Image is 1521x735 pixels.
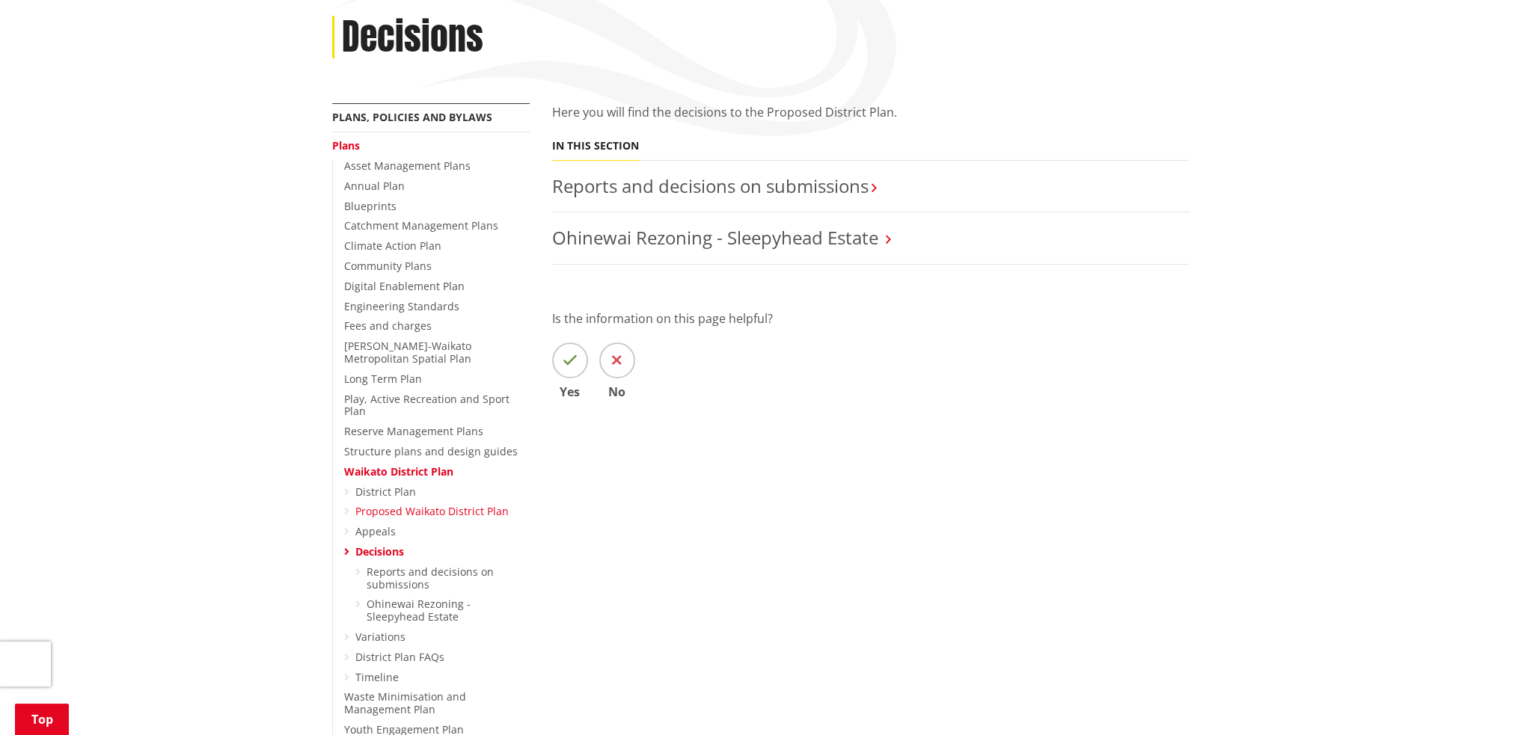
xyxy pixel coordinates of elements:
[342,16,483,59] h1: Decisions
[344,199,397,213] a: Blueprints
[344,279,465,293] a: Digital Enablement Plan
[344,464,453,479] a: Waikato District Plan
[355,630,406,644] a: Variations
[344,299,459,313] a: Engineering Standards
[552,310,1190,327] p: Is the information on this page helpful?
[344,372,422,386] a: Long Term Plan
[552,103,1190,139] div: Here you will find the decisions to the Proposed District Plan.
[552,140,639,153] h5: In this section
[332,110,492,124] a: Plans, policies and bylaws
[367,565,494,591] a: Reports and decisions on submissions​
[344,444,518,458] a: Structure plans and design guides
[344,159,471,173] a: Asset Management Plans
[344,424,483,438] a: Reserve Management Plans
[344,218,498,233] a: Catchment Management Plans
[344,239,441,253] a: Climate Action Plan
[15,704,69,735] a: Top
[355,485,416,499] a: District Plan
[344,319,432,333] a: Fees and charges
[355,524,396,538] a: Appeals
[355,544,404,559] a: Decisions
[552,225,878,250] a: Ohinewai Rezoning - Sleepyhead Estate
[355,670,399,684] a: Timeline
[344,339,471,366] a: [PERSON_NAME]-Waikato Metropolitan Spatial Plan
[344,689,466,716] a: Waste Minimisation and Management Plan
[552,173,869,198] a: Reports and decisions on submissions​
[599,386,635,398] span: No
[1452,672,1506,726] iframe: Messenger Launcher
[367,597,471,624] a: Ohinewai Rezoning - Sleepyhead Estate
[332,138,360,153] a: Plans
[355,504,509,518] a: Proposed Waikato District Plan
[344,179,405,193] a: Annual Plan
[344,392,509,419] a: Play, Active Recreation and Sport Plan
[552,386,588,398] span: Yes
[355,650,444,664] a: District Plan FAQs
[344,259,432,273] a: Community Plans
